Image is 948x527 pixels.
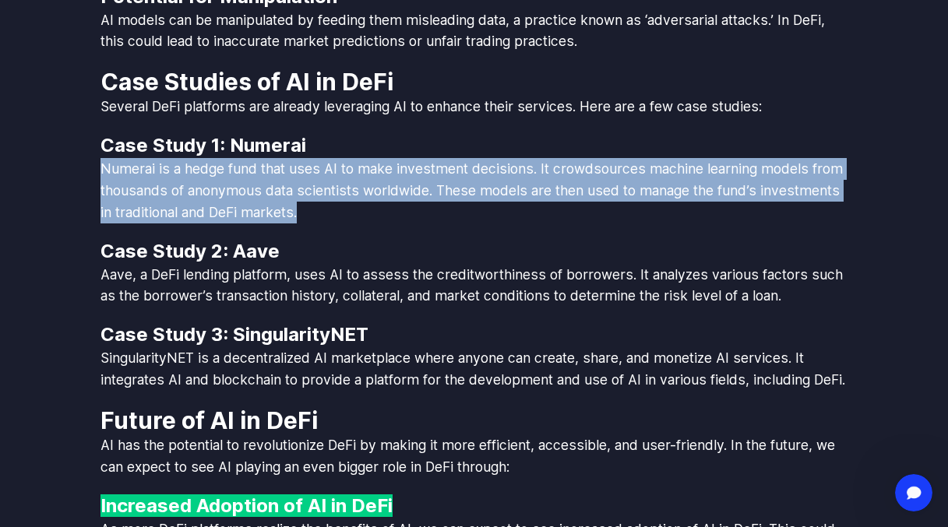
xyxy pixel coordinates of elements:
[100,347,848,391] p: SingularityNET is a decentralized AI marketplace where anyone can create, share, and monetize AI ...
[100,323,368,346] strong: Case Study 3: SingularityNET
[100,494,393,517] mark: Increased Adoption of AI in DeFi
[100,406,318,434] strong: Future of AI in DeFi
[100,434,848,478] p: AI has the potential to revolutionize DeFi by making it more efficient, accessible, and user-frie...
[100,240,280,262] strong: Case Study 2: Aave
[100,264,848,307] p: Aave, a DeFi lending platform, uses AI to assess the creditworthiness of borrowers. It analyzes v...
[895,474,932,511] iframe: Intercom live chat
[100,9,848,53] p: AI models can be manipulated by feeding them misleading data, a practice known as ‘adversarial at...
[100,96,848,118] p: Several DeFi platforms are already leveraging AI to enhance their services. Here are a few case s...
[100,68,393,96] strong: Case Studies of AI in DeFi
[100,158,848,223] p: Numerai is a hedge fund that uses AI to make investment decisions. It crowdsources machine learni...
[100,134,306,156] strong: Case Study 1: Numerai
